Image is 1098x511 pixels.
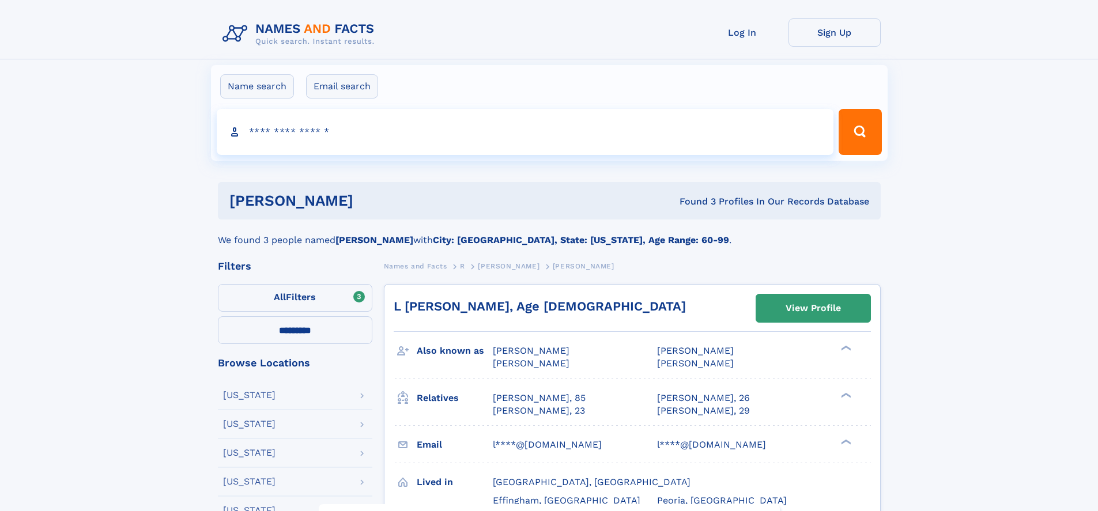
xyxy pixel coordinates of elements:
a: [PERSON_NAME], 23 [493,404,585,417]
div: View Profile [786,295,841,321]
div: [US_STATE] [223,419,276,429]
h1: [PERSON_NAME] [229,194,516,208]
a: [PERSON_NAME], 26 [657,392,750,404]
label: Filters [218,284,372,312]
span: [PERSON_NAME] [493,358,569,369]
h3: Also known as [417,341,493,361]
div: Found 3 Profiles In Our Records Database [516,195,869,208]
a: Names and Facts [384,259,447,273]
span: [PERSON_NAME] [657,358,734,369]
div: ❯ [838,391,852,399]
h3: Email [417,435,493,455]
span: [PERSON_NAME] [478,262,539,270]
div: We found 3 people named with . [218,219,881,247]
span: [GEOGRAPHIC_DATA], [GEOGRAPHIC_DATA] [493,476,691,487]
div: ❯ [838,345,852,352]
b: [PERSON_NAME] [335,234,413,245]
h3: Lived in [417,472,493,492]
span: R [460,262,465,270]
label: Email search [306,74,378,99]
span: Peoria, [GEOGRAPHIC_DATA] [657,495,787,506]
label: Name search [220,74,294,99]
span: Effingham, [GEOGRAPHIC_DATA] [493,495,640,506]
a: [PERSON_NAME] [478,259,539,273]
div: ❯ [838,438,852,445]
a: [PERSON_NAME], 85 [493,392,586,404]
h3: Relatives [417,388,493,408]
span: [PERSON_NAME] [493,345,569,356]
input: search input [217,109,834,155]
div: Filters [218,261,372,271]
a: View Profile [756,294,870,322]
a: [PERSON_NAME], 29 [657,404,750,417]
div: [US_STATE] [223,448,276,457]
img: Logo Names and Facts [218,18,384,50]
b: City: [GEOGRAPHIC_DATA], State: [US_STATE], Age Range: 60-99 [433,234,729,245]
span: All [274,292,286,302]
a: Log In [696,18,788,47]
button: Search Button [839,109,881,155]
span: [PERSON_NAME] [657,345,734,356]
a: R [460,259,465,273]
span: [PERSON_NAME] [553,262,614,270]
a: Sign Up [788,18,881,47]
a: L [PERSON_NAME], Age [DEMOGRAPHIC_DATA] [394,299,686,313]
div: Browse Locations [218,358,372,368]
div: [US_STATE] [223,477,276,486]
div: [US_STATE] [223,391,276,400]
